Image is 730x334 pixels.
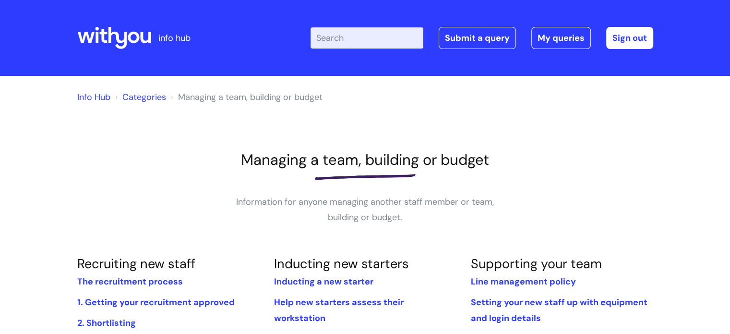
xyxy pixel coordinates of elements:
a: Inducting a new starter [274,276,373,287]
a: Sign out [606,27,653,49]
a: Line management policy [470,276,575,287]
a: Supporting your team [470,255,601,272]
li: Solution home [113,89,166,105]
a: Help new starters assess their workstation [274,297,403,323]
a: Inducting new starters [274,255,408,272]
a: Setting your new staff up with equipment and login details [470,297,647,323]
a: My queries [531,27,591,49]
a: The recruitment process [77,276,183,287]
a: 1. Getting your recruitment approved [77,297,235,308]
a: Info Hub [77,91,110,103]
a: Submit a query [439,27,516,49]
a: Categories [122,91,166,103]
p: Information for anyone managing another staff member or team, building or budget. [221,194,509,225]
p: info hub [158,30,191,46]
input: Search [311,27,423,49]
a: 2. Shortlisting [77,317,136,329]
div: | - [311,27,653,49]
li: Managing a team, building or budget [168,89,323,105]
a: Recruiting new staff [77,255,195,272]
h1: Managing a team, building or budget [77,151,653,169]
